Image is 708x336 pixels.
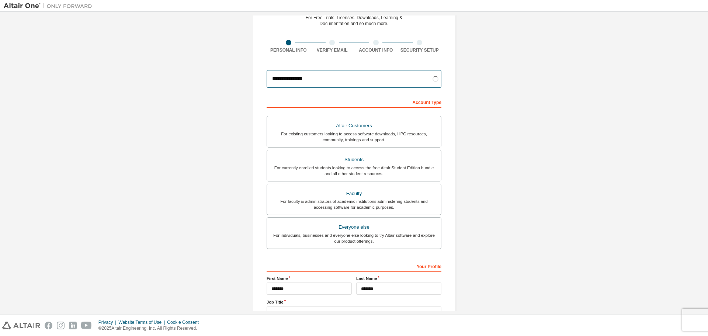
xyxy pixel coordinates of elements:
[398,47,442,53] div: Security Setup
[98,319,118,325] div: Privacy
[271,232,437,244] div: For individuals, businesses and everyone else looking to try Altair software and explore our prod...
[4,2,96,10] img: Altair One
[271,198,437,210] div: For faculty & administrators of academic institutions administering students and accessing softwa...
[271,121,437,131] div: Altair Customers
[271,188,437,199] div: Faculty
[69,322,77,329] img: linkedin.svg
[271,155,437,165] div: Students
[356,276,441,281] label: Last Name
[267,96,441,108] div: Account Type
[81,322,92,329] img: youtube.svg
[98,325,203,332] p: © 2025 Altair Engineering, Inc. All Rights Reserved.
[267,299,441,305] label: Job Title
[310,47,354,53] div: Verify Email
[45,322,52,329] img: facebook.svg
[271,165,437,177] div: For currently enrolled students looking to access the free Altair Student Edition bundle and all ...
[2,322,40,329] img: altair_logo.svg
[118,319,167,325] div: Website Terms of Use
[306,15,403,27] div: For Free Trials, Licenses, Downloads, Learning & Documentation and so much more.
[267,260,441,272] div: Your Profile
[57,322,65,329] img: instagram.svg
[354,47,398,53] div: Account Info
[167,319,203,325] div: Cookie Consent
[267,47,310,53] div: Personal Info
[267,276,352,281] label: First Name
[271,222,437,232] div: Everyone else
[271,131,437,143] div: For existing customers looking to access software downloads, HPC resources, community, trainings ...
